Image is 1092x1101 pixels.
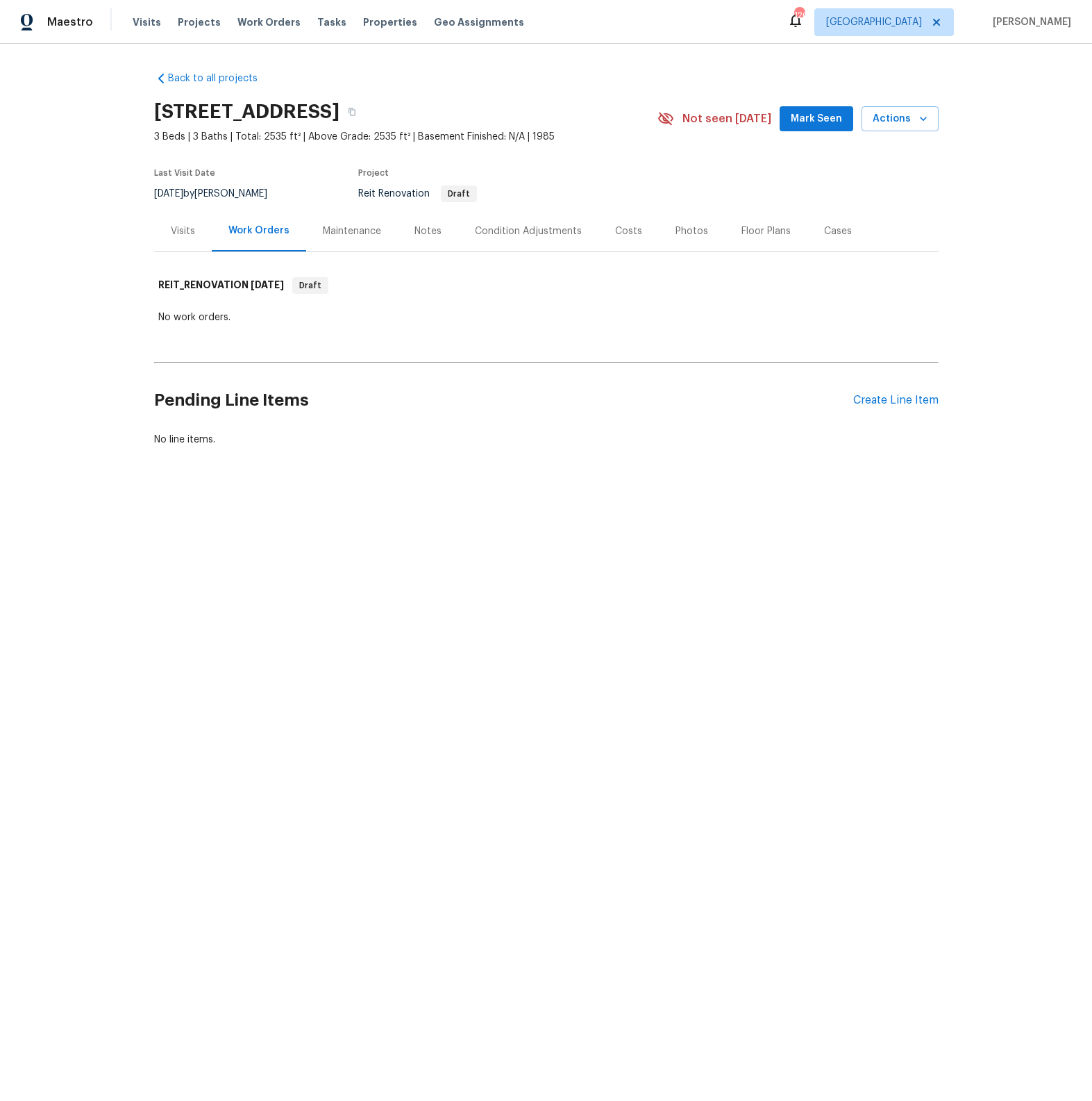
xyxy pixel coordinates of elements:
[154,105,339,119] h2: [STREET_ADDRESS]
[154,433,939,447] div: No line items.
[434,15,524,29] span: Geo Assignments
[475,224,582,238] div: Condition Adjustments
[47,15,93,29] span: Maestro
[826,15,922,29] span: [GEOGRAPHIC_DATA]
[615,224,642,238] div: Costs
[154,368,853,433] h2: Pending Line Items
[682,112,771,126] span: Not seen [DATE]
[317,17,346,27] span: Tasks
[442,190,476,198] span: Draft
[133,15,161,29] span: Visits
[358,169,389,177] span: Project
[154,185,284,202] div: by [PERSON_NAME]
[675,224,708,238] div: Photos
[358,189,477,199] span: Reit Renovation
[154,130,657,144] span: 3 Beds | 3 Baths | Total: 2535 ft² | Above Grade: 2535 ft² | Basement Finished: N/A | 1985
[791,110,842,128] span: Mark Seen
[824,224,852,238] div: Cases
[323,224,381,238] div: Maintenance
[171,224,195,238] div: Visits
[228,224,289,238] div: Work Orders
[251,280,284,290] span: [DATE]
[363,15,417,29] span: Properties
[339,99,364,124] button: Copy Address
[178,15,221,29] span: Projects
[780,106,853,132] button: Mark Seen
[154,189,183,199] span: [DATE]
[741,224,791,238] div: Floor Plans
[873,110,927,128] span: Actions
[158,277,284,294] h6: REIT_RENOVATION
[294,279,327,292] span: Draft
[853,394,939,407] div: Create Line Item
[987,15,1071,29] span: [PERSON_NAME]
[862,106,939,132] button: Actions
[794,8,804,22] div: 120
[154,263,939,308] div: REIT_RENOVATION [DATE]Draft
[237,15,301,29] span: Work Orders
[154,72,287,85] a: Back to all projects
[158,311,934,324] div: No work orders.
[154,169,215,177] span: Last Visit Date
[414,224,442,238] div: Notes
